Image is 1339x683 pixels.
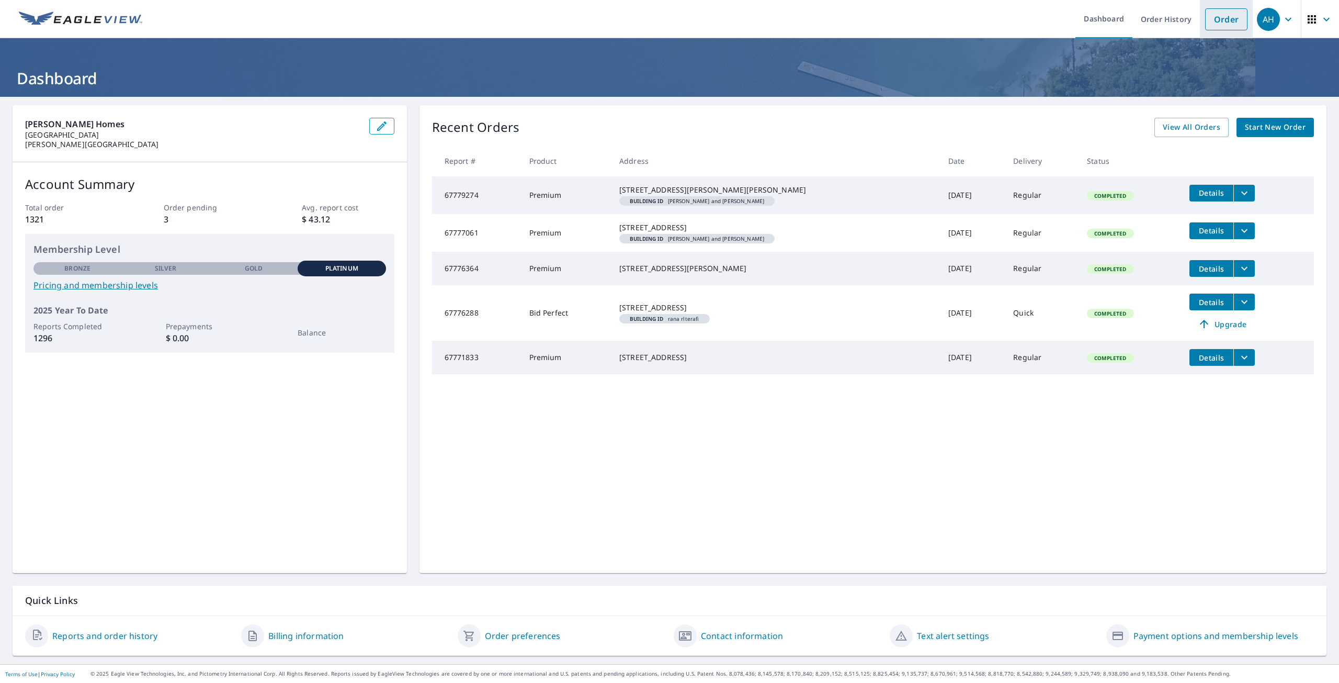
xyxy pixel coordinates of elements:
span: View All Orders [1163,121,1220,134]
div: [STREET_ADDRESS] [619,222,932,233]
span: rana rlterafi [623,316,706,321]
em: Building ID [630,236,664,241]
td: 67777061 [432,214,521,252]
span: Completed [1088,354,1132,362]
td: [DATE] [940,176,1005,214]
p: $ 0.00 [166,332,254,344]
td: 67776288 [432,285,521,341]
p: Platinum [325,264,358,273]
a: Upgrade [1189,316,1255,332]
p: [GEOGRAPHIC_DATA] [25,130,361,140]
p: © 2025 Eagle View Technologies, Inc. and Pictometry International Corp. All Rights Reserved. Repo... [90,670,1334,678]
a: Order preferences [485,630,561,642]
button: detailsBtn-67771833 [1189,349,1233,366]
a: Text alert settings [917,630,989,642]
p: 1296 [33,332,121,344]
th: Product [521,145,611,176]
div: AH [1257,8,1280,31]
p: 2025 Year To Date [33,304,386,317]
span: Details [1196,353,1227,363]
a: Privacy Policy [41,670,75,678]
td: 67771833 [432,341,521,374]
a: Contact information [701,630,783,642]
a: Terms of Use [5,670,38,678]
td: 67776364 [432,252,521,285]
button: filesDropdownBtn-67779274 [1233,185,1255,201]
span: [PERSON_NAME] and [PERSON_NAME] [623,198,770,204]
td: Regular [1005,252,1079,285]
p: | [5,671,75,677]
span: Details [1196,188,1227,198]
span: Upgrade [1196,318,1249,330]
button: filesDropdownBtn-67776288 [1233,294,1255,310]
a: Reports and order history [52,630,157,642]
div: [STREET_ADDRESS][PERSON_NAME][PERSON_NAME] [619,185,932,195]
button: filesDropdownBtn-67776364 [1233,260,1255,277]
p: 1321 [25,213,117,226]
p: Balance [298,327,385,338]
div: [STREET_ADDRESS][PERSON_NAME] [619,263,932,274]
a: Start New Order [1236,118,1314,137]
p: Recent Orders [432,118,520,137]
span: Completed [1088,230,1132,237]
em: Building ID [630,198,664,204]
p: [PERSON_NAME] Homes [25,118,361,130]
td: Premium [521,176,611,214]
em: Building ID [630,316,664,321]
td: Quick [1005,285,1079,341]
p: Bronze [64,264,90,273]
p: Membership Level [33,242,386,256]
span: Completed [1088,310,1132,317]
span: Details [1196,226,1227,236]
span: Details [1196,297,1227,307]
p: Gold [245,264,263,273]
p: Prepayments [166,321,254,332]
button: detailsBtn-67779274 [1189,185,1233,201]
p: Reports Completed [33,321,121,332]
th: Date [940,145,1005,176]
a: Payment options and membership levels [1133,630,1298,642]
td: Premium [521,341,611,374]
button: detailsBtn-67776288 [1189,294,1233,310]
span: Details [1196,264,1227,274]
div: [STREET_ADDRESS] [619,352,932,363]
td: Bid Perfect [521,285,611,341]
p: Total order [25,202,117,213]
td: Premium [521,214,611,252]
img: EV Logo [19,12,142,27]
p: Quick Links [25,594,1314,607]
span: Completed [1088,265,1132,273]
th: Status [1079,145,1181,176]
th: Delivery [1005,145,1079,176]
button: filesDropdownBtn-67777061 [1233,222,1255,239]
td: Premium [521,252,611,285]
p: Avg. report cost [302,202,394,213]
th: Report # [432,145,521,176]
p: Account Summary [25,175,394,194]
button: detailsBtn-67777061 [1189,222,1233,239]
td: Regular [1005,176,1079,214]
th: Address [611,145,940,176]
div: [STREET_ADDRESS] [619,303,932,313]
p: 3 [164,213,256,226]
td: Regular [1005,214,1079,252]
span: Completed [1088,192,1132,199]
p: $ 43.12 [302,213,394,226]
td: [DATE] [940,341,1005,374]
a: View All Orders [1154,118,1229,137]
td: Regular [1005,341,1079,374]
p: Order pending [164,202,256,213]
td: [DATE] [940,214,1005,252]
td: [DATE] [940,252,1005,285]
button: filesDropdownBtn-67771833 [1233,349,1255,366]
p: Silver [155,264,177,273]
span: Start New Order [1245,121,1306,134]
p: [PERSON_NAME][GEOGRAPHIC_DATA] [25,140,361,149]
td: 67779274 [432,176,521,214]
td: [DATE] [940,285,1005,341]
a: Billing information [268,630,344,642]
a: Pricing and membership levels [33,279,386,292]
span: [PERSON_NAME] and [PERSON_NAME] [623,236,770,241]
a: Order [1205,8,1247,30]
button: detailsBtn-67776364 [1189,260,1233,277]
